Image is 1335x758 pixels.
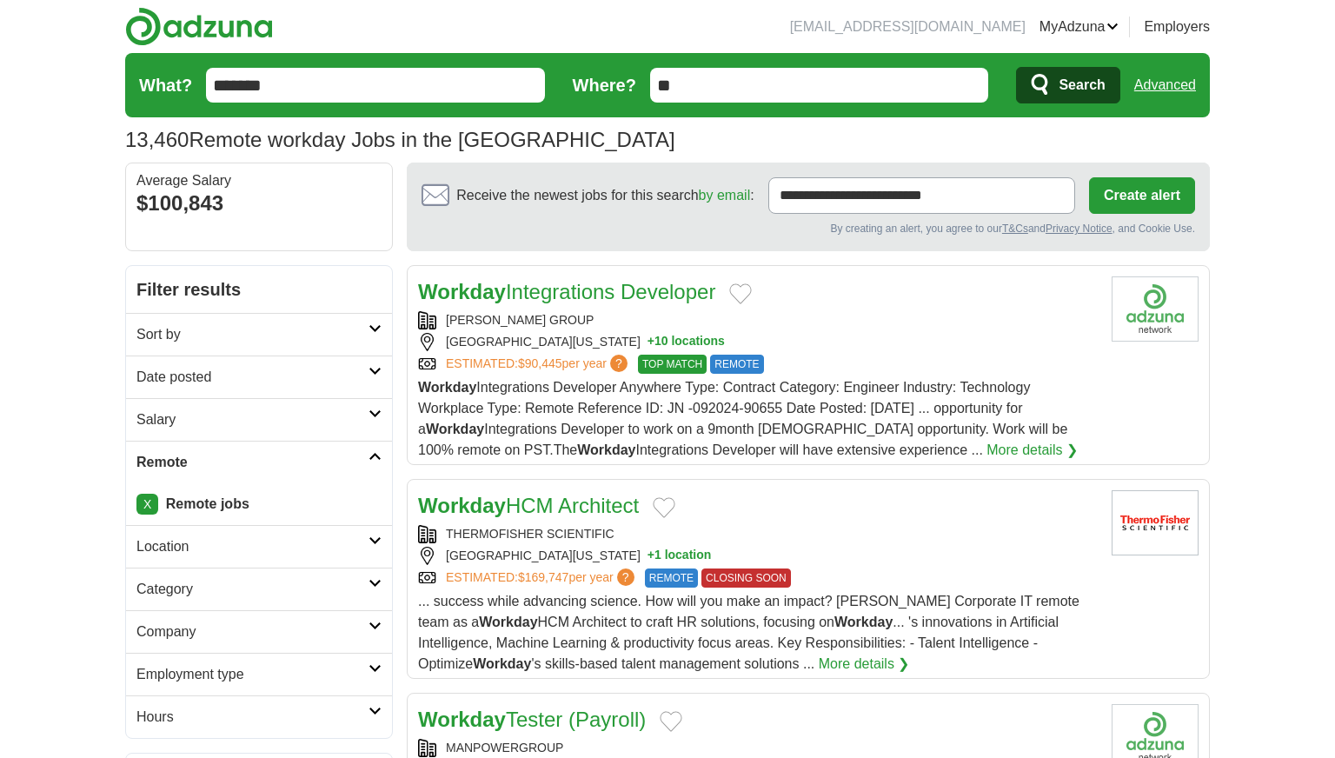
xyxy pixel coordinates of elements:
[418,547,1098,565] div: [GEOGRAPHIC_DATA][US_STATE]
[136,324,369,345] h2: Sort by
[986,440,1078,461] a: More details ❯
[1089,177,1195,214] button: Create alert
[418,739,1098,757] div: MANPOWERGROUP
[418,280,715,303] a: WorkdayIntegrations Developer
[418,333,1098,351] div: [GEOGRAPHIC_DATA][US_STATE]
[426,422,484,436] strong: Workday
[648,333,654,351] span: +
[136,622,369,642] h2: Company
[136,174,382,188] div: Average Salary
[418,708,506,731] strong: Workday
[418,494,639,517] a: WorkdayHCM Architect
[1002,223,1028,235] a: T&Cs
[126,313,392,356] a: Sort by
[790,17,1026,37] li: [EMAIL_ADDRESS][DOMAIN_NAME]
[125,124,189,156] span: 13,460
[729,283,752,304] button: Add to favorite jobs
[660,711,682,732] button: Add to favorite jobs
[418,494,506,517] strong: Workday
[653,497,675,518] button: Add to favorite jobs
[126,441,392,483] a: Remote
[136,409,369,430] h2: Salary
[136,367,369,388] h2: Date posted
[648,547,654,565] span: +
[136,452,369,473] h2: Remote
[617,568,634,586] span: ?
[126,398,392,441] a: Salary
[136,579,369,600] h2: Category
[166,496,249,511] strong: Remote jobs
[139,72,192,98] label: What?
[710,355,763,374] span: REMOTE
[126,568,392,610] a: Category
[638,355,707,374] span: TOP MATCH
[125,7,273,46] img: Adzuna logo
[1046,223,1112,235] a: Privacy Notice
[418,594,1079,671] span: ... success while advancing science. How will you make an impact? [PERSON_NAME] Corporate IT remo...
[126,266,392,313] h2: Filter results
[126,525,392,568] a: Location
[125,128,675,151] h1: Remote workday Jobs in the [GEOGRAPHIC_DATA]
[446,313,594,327] a: [PERSON_NAME] GROUP
[834,615,893,629] strong: Workday
[446,568,638,588] a: ESTIMATED:$169,747per year?
[446,355,631,374] a: ESTIMATED:$90,445per year?
[422,221,1195,236] div: By creating an alert, you agree to our and , and Cookie Use.
[573,72,636,98] label: Where?
[1016,67,1119,103] button: Search
[418,380,476,395] strong: Workday
[1112,276,1199,342] img: Eliassen Group logo
[136,707,369,728] h2: Hours
[1134,68,1196,103] a: Advanced
[418,380,1067,457] span: Integrations Developer Anywhere Type: Contract Category: Engineer Industry: Technology Workplace ...
[1039,17,1119,37] a: MyAdzuna
[819,654,910,675] a: More details ❯
[418,708,646,731] a: WorkdayTester (Payroll)
[701,568,791,588] span: CLOSING SOON
[446,527,614,541] a: THERMOFISHER SCIENTIFIC
[1144,17,1210,37] a: Employers
[126,653,392,695] a: Employment type
[648,547,712,565] button: +1 location
[610,355,628,372] span: ?
[136,536,369,557] h2: Location
[456,185,754,206] span: Receive the newest jobs for this search :
[699,188,751,203] a: by email
[473,656,531,671] strong: Workday
[126,356,392,398] a: Date posted
[126,610,392,653] a: Company
[648,333,725,351] button: +10 locations
[479,615,537,629] strong: Workday
[136,188,382,219] div: $100,843
[518,570,568,584] span: $169,747
[136,664,369,685] h2: Employment type
[518,356,562,370] span: $90,445
[645,568,698,588] span: REMOTE
[126,695,392,738] a: Hours
[418,280,506,303] strong: Workday
[1059,68,1105,103] span: Search
[136,494,158,515] a: X
[577,442,635,457] strong: Workday
[1112,490,1199,555] img: Thermo Fisher Scientific logo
